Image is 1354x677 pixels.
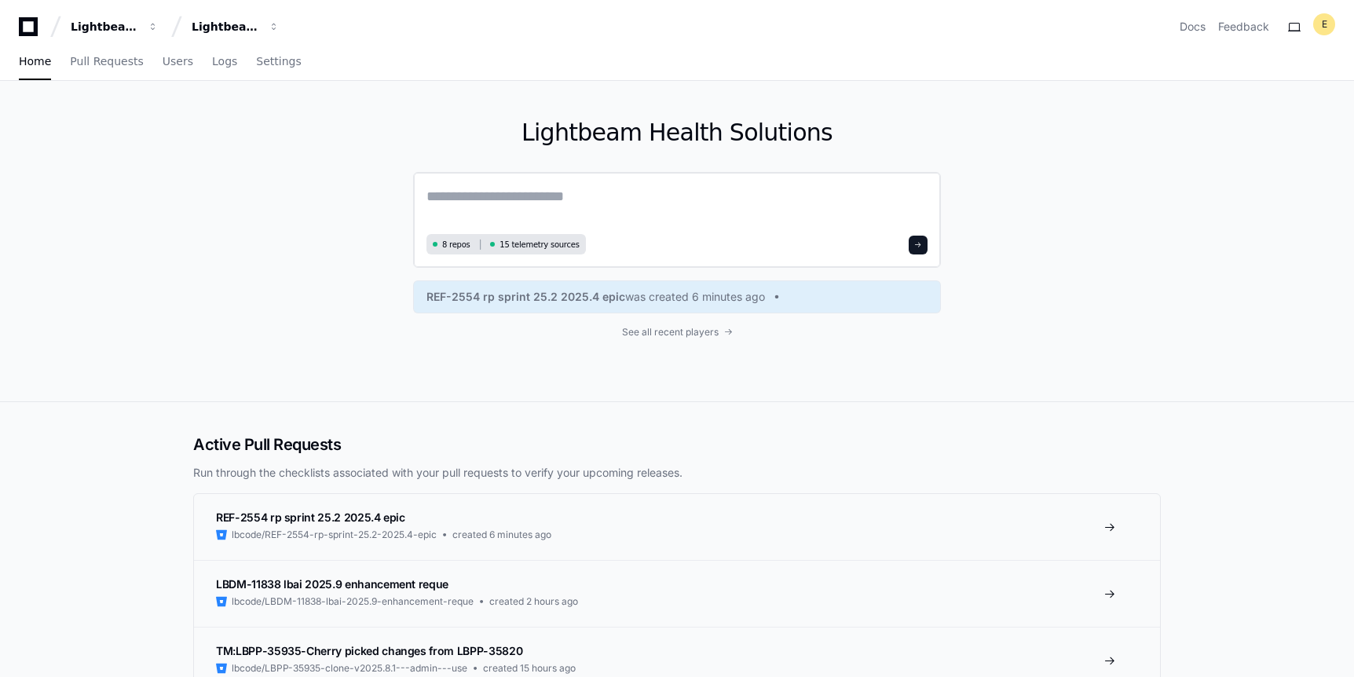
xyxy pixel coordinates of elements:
button: Lightbeam Health Solutions [185,13,286,41]
span: Users [163,57,193,66]
span: See all recent players [622,326,719,338]
span: lbcode/LBDM-11838-lbai-2025.9-enhancement-reque [232,595,474,608]
a: Pull Requests [70,44,143,80]
a: Docs [1180,19,1206,35]
a: LBDM-11838 lbai 2025.9 enhancement requelbcode/LBDM-11838-lbai-2025.9-enhancement-requecreated 2 ... [194,560,1160,627]
p: Run through the checklists associated with your pull requests to verify your upcoming releases. [193,465,1161,481]
button: Feedback [1218,19,1269,35]
a: REF-2554 rp sprint 25.2 2025.4 epiclbcode/REF-2554-rp-sprint-25.2-2025.4-epiccreated 6 minutes ago [194,494,1160,560]
button: Lightbeam Health [64,13,165,41]
a: Settings [256,44,301,80]
span: REF-2554 rp sprint 25.2 2025.4 epic [216,510,405,524]
span: REF-2554 rp sprint 25.2 2025.4 epic [426,289,625,305]
span: lbcode/LBPP-35935-clone-v2025.8.1---admin---use [232,662,467,675]
a: Logs [212,44,237,80]
span: TM:LBPP-35935-Cherry picked changes from LBPP-35820 [216,644,522,657]
span: Pull Requests [70,57,143,66]
h1: Lightbeam Health Solutions [413,119,941,147]
span: Settings [256,57,301,66]
a: See all recent players [413,326,941,338]
span: 8 repos [442,239,470,251]
span: created 15 hours ago [483,662,576,675]
span: created 2 hours ago [489,595,578,608]
span: LBDM-11838 lbai 2025.9 enhancement reque [216,577,448,591]
h1: E [1322,18,1327,31]
a: Users [163,44,193,80]
span: lbcode/REF-2554-rp-sprint-25.2-2025.4-epic [232,529,437,541]
button: E [1313,13,1335,35]
h2: Active Pull Requests [193,434,1161,456]
a: Home [19,44,51,80]
span: was created 6 minutes ago [625,289,765,305]
span: created 6 minutes ago [452,529,551,541]
div: Lightbeam Health [71,19,138,35]
span: 15 telemetry sources [500,239,579,251]
span: Home [19,57,51,66]
div: Lightbeam Health Solutions [192,19,259,35]
a: REF-2554 rp sprint 25.2 2025.4 epicwas created 6 minutes ago [426,289,928,305]
span: Logs [212,57,237,66]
